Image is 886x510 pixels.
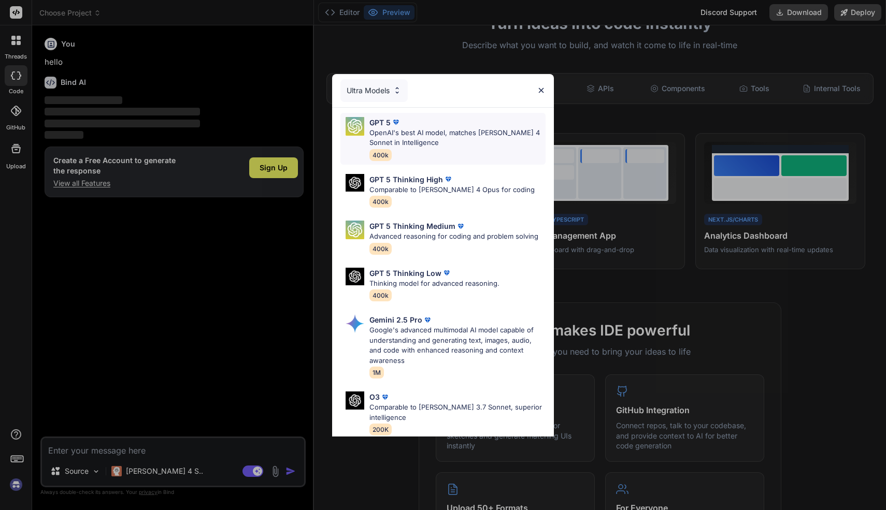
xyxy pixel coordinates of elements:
[537,86,546,95] img: close
[369,221,455,231] p: GPT 5 Thinking Medium
[369,391,380,402] p: O3
[369,196,392,208] span: 400k
[443,174,453,184] img: premium
[369,243,392,255] span: 400k
[346,221,364,239] img: Pick Models
[391,117,401,127] img: premium
[369,149,392,161] span: 400k
[346,314,364,333] img: Pick Models
[369,325,546,366] p: Google's advanced multimodal AI model capable of understanding and generating text, images, audio...
[369,424,392,435] span: 200K
[369,117,391,128] p: GPT 5
[369,367,384,378] span: 1M
[369,279,499,289] p: Thinking model for advanced reasoning.
[369,289,392,301] span: 400k
[369,128,546,148] p: OpenAI's best AI model, matches [PERSON_NAME] 4 Sonnet in Intelligence
[369,231,538,242] p: Advanced reasoning for coding and problem solving
[441,268,452,278] img: premium
[369,314,422,325] p: Gemini 2.5 Pro
[369,402,546,422] p: Comparable to [PERSON_NAME] 3.7 Sonnet, superior intelligence
[369,268,441,279] p: GPT 5 Thinking Low
[422,315,433,325] img: premium
[369,185,535,195] p: Comparable to [PERSON_NAME] 4 Opus for coding
[346,174,364,192] img: Pick Models
[346,268,364,286] img: Pick Models
[393,86,402,95] img: Pick Models
[369,174,443,185] p: GPT 5 Thinking High
[346,391,364,410] img: Pick Models
[346,117,364,136] img: Pick Models
[455,221,466,231] img: premium
[380,392,390,402] img: premium
[340,79,408,102] div: Ultra Models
